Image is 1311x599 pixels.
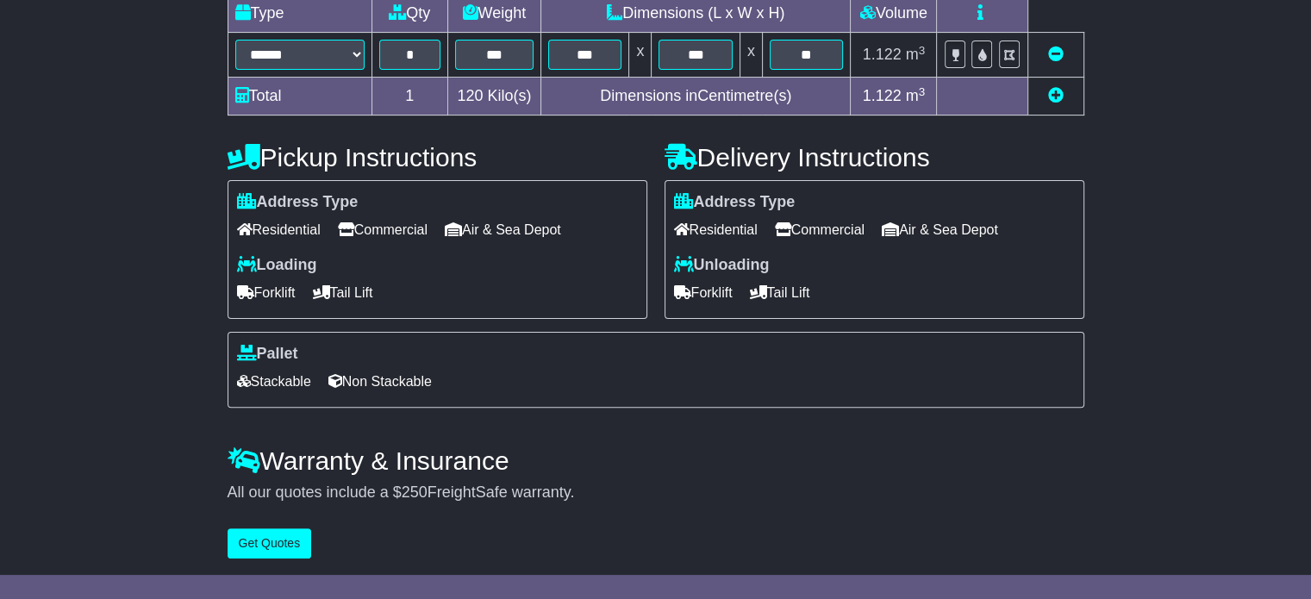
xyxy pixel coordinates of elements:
[1048,87,1064,104] a: Add new item
[674,193,796,212] label: Address Type
[457,87,483,104] span: 120
[237,345,298,364] label: Pallet
[371,78,447,115] td: 1
[906,87,926,104] span: m
[445,216,561,243] span: Air & Sea Depot
[674,256,770,275] label: Unloading
[228,446,1084,475] h4: Warranty & Insurance
[674,279,733,306] span: Forklift
[629,33,652,78] td: x
[882,216,998,243] span: Air & Sea Depot
[906,46,926,63] span: m
[674,216,758,243] span: Residential
[919,44,926,57] sup: 3
[863,87,902,104] span: 1.122
[338,216,428,243] span: Commercial
[237,256,317,275] label: Loading
[863,46,902,63] span: 1.122
[919,85,926,98] sup: 3
[228,78,371,115] td: Total
[328,368,432,395] span: Non Stackable
[313,279,373,306] span: Tail Lift
[750,279,810,306] span: Tail Lift
[740,33,762,78] td: x
[237,216,321,243] span: Residential
[665,143,1084,172] h4: Delivery Instructions
[775,216,865,243] span: Commercial
[228,143,647,172] h4: Pickup Instructions
[1048,46,1064,63] a: Remove this item
[540,78,850,115] td: Dimensions in Centimetre(s)
[237,279,296,306] span: Forklift
[447,78,540,115] td: Kilo(s)
[228,528,312,558] button: Get Quotes
[228,484,1084,502] div: All our quotes include a $ FreightSafe warranty.
[237,193,359,212] label: Address Type
[402,484,428,501] span: 250
[237,368,311,395] span: Stackable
